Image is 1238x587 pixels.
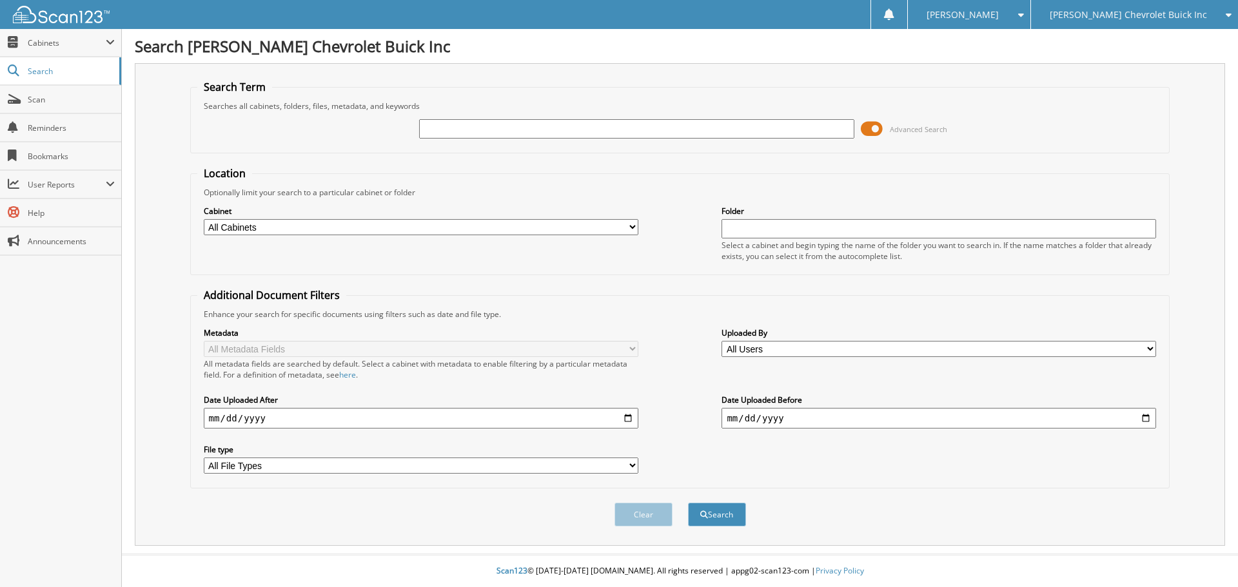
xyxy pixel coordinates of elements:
span: Reminders [28,122,115,133]
span: Scan [28,94,115,105]
span: Announcements [28,236,115,247]
label: Folder [722,206,1156,217]
span: Cabinets [28,37,106,48]
label: Uploaded By [722,327,1156,338]
button: Clear [614,503,673,526]
span: [PERSON_NAME] Chevrolet Buick Inc [1050,11,1207,19]
span: Search [28,66,113,77]
button: Search [688,503,746,526]
label: File type [204,444,638,455]
a: here [339,369,356,380]
a: Privacy Policy [816,565,864,576]
div: Select a cabinet and begin typing the name of the folder you want to search in. If the name match... [722,240,1156,262]
label: Date Uploaded After [204,394,638,405]
input: start [204,408,638,428]
div: All metadata fields are searched by default. Select a cabinet with metadata to enable filtering b... [204,358,638,380]
label: Date Uploaded Before [722,394,1156,405]
div: Searches all cabinets, folders, files, metadata, and keywords [197,101,1163,111]
legend: Search Term [197,80,272,94]
input: end [722,408,1156,428]
span: Help [28,207,115,218]
legend: Additional Document Filters [197,288,346,302]
div: Optionally limit your search to a particular cabinet or folder [197,187,1163,198]
img: scan123-logo-white.svg [13,6,110,23]
legend: Location [197,166,252,180]
h1: Search [PERSON_NAME] Chevrolet Buick Inc [135,35,1225,57]
span: User Reports [28,179,106,190]
div: Enhance your search for specific documents using filters such as date and file type. [197,309,1163,320]
div: © [DATE]-[DATE] [DOMAIN_NAME]. All rights reserved | appg02-scan123-com | [122,555,1238,587]
label: Cabinet [204,206,638,217]
span: [PERSON_NAME] [927,11,999,19]
label: Metadata [204,327,638,338]
span: Bookmarks [28,151,115,162]
span: Scan123 [496,565,527,576]
span: Advanced Search [890,124,947,134]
